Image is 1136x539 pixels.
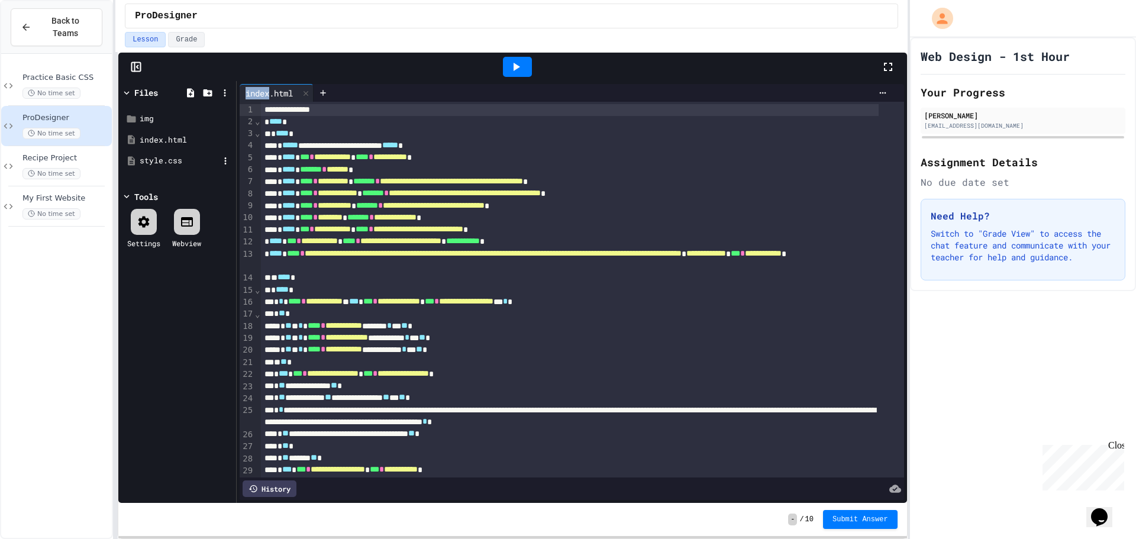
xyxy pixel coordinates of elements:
[823,510,898,529] button: Submit Answer
[172,238,201,248] div: Webview
[240,285,254,296] div: 15
[11,8,102,46] button: Back to Teams
[240,369,254,380] div: 22
[22,153,109,163] span: Recipe Project
[240,212,254,224] div: 10
[127,238,160,248] div: Settings
[921,175,1125,189] div: No due date set
[919,5,956,32] div: My Account
[240,333,254,344] div: 19
[134,86,158,99] div: Files
[240,248,254,273] div: 13
[240,104,254,116] div: 1
[921,48,1070,64] h1: Web Design - 1st Hour
[240,200,254,212] div: 9
[240,272,254,284] div: 14
[1038,440,1124,490] iframe: chat widget
[38,15,92,40] span: Back to Teams
[254,128,260,138] span: Fold line
[5,5,82,75] div: Chat with us now!Close
[240,176,254,188] div: 7
[805,515,814,524] span: 10
[931,228,1115,263] p: Switch to "Grade View" to access the chat feature and communicate with your teacher for help and ...
[240,321,254,333] div: 18
[240,344,254,356] div: 20
[240,116,254,128] div: 2
[240,84,314,102] div: index.html
[240,393,254,405] div: 24
[22,73,109,83] span: Practice Basic CSS
[931,209,1115,223] h3: Need Help?
[240,128,254,140] div: 3
[924,110,1122,121] div: [PERSON_NAME]
[22,128,80,139] span: No time set
[134,191,158,203] div: Tools
[240,152,254,164] div: 5
[240,405,254,429] div: 25
[921,84,1125,101] h2: Your Progress
[140,113,232,125] div: img
[924,121,1122,130] div: [EMAIL_ADDRESS][DOMAIN_NAME]
[240,224,254,236] div: 11
[240,465,254,477] div: 29
[22,88,80,99] span: No time set
[254,309,260,319] span: Fold line
[240,87,299,99] div: index.html
[799,515,803,524] span: /
[240,381,254,393] div: 23
[240,188,254,200] div: 8
[125,32,166,47] button: Lesson
[135,9,198,23] span: ProDesigner
[140,155,219,167] div: style.css
[240,453,254,465] div: 28
[22,113,109,123] span: ProDesigner
[240,477,254,512] div: 30
[22,193,109,204] span: My First Website
[240,357,254,369] div: 21
[254,117,260,126] span: Fold line
[1086,492,1124,527] iframe: chat widget
[240,441,254,453] div: 27
[22,168,80,179] span: No time set
[240,164,254,176] div: 6
[240,140,254,151] div: 4
[240,308,254,320] div: 17
[22,208,80,220] span: No time set
[243,480,296,497] div: History
[832,515,888,524] span: Submit Answer
[168,32,205,47] button: Grade
[240,296,254,308] div: 16
[240,236,254,248] div: 12
[140,134,232,146] div: index.html
[240,429,254,441] div: 26
[788,514,797,525] span: -
[254,285,260,295] span: Fold line
[921,154,1125,170] h2: Assignment Details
